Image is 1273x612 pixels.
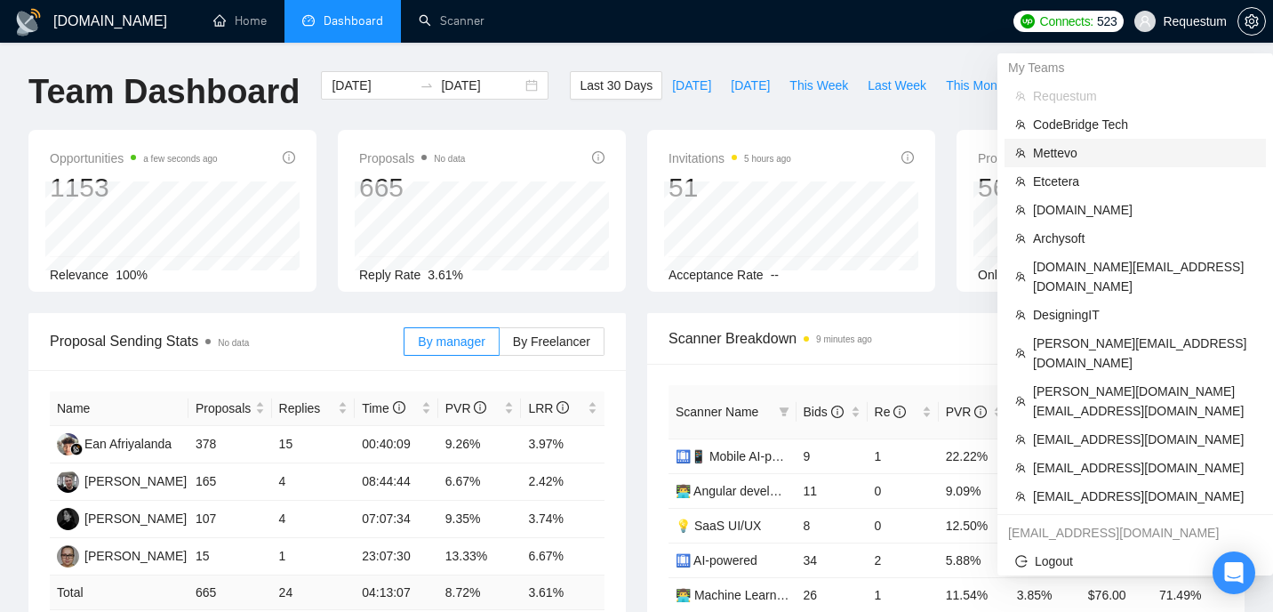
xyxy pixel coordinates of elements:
div: [PERSON_NAME] [84,546,187,566]
td: 107 [188,501,272,538]
th: Name [50,391,188,426]
td: 11.54% [939,577,1010,612]
span: [EMAIL_ADDRESS][DOMAIN_NAME] [1033,487,1255,506]
span: Dashboard [324,13,383,28]
a: IK[PERSON_NAME] [57,548,187,562]
span: to [420,78,434,93]
td: 1 [868,439,939,473]
span: By Freelancer [513,334,590,349]
span: info-circle [283,151,295,164]
td: 3.61 % [521,576,604,610]
time: 9 minutes ago [816,334,872,344]
span: Time [362,401,404,415]
td: 6.67% [521,538,604,576]
button: Last Week [858,71,936,100]
span: Scanner Name [676,405,758,419]
img: upwork-logo.png [1021,14,1035,28]
div: Ean Afriyalanda [84,434,172,454]
div: 51 [669,171,791,205]
span: info-circle [592,151,604,164]
td: 378 [188,426,272,463]
span: info-circle [974,406,987,418]
div: 1153 [50,171,218,205]
a: homeHome [213,13,267,28]
span: team [1015,463,1026,473]
span: Profile Views [978,148,1125,169]
span: Only exclusive agency members [978,268,1157,282]
span: filter [779,407,789,417]
img: IK [57,545,79,568]
span: [EMAIL_ADDRESS][DOMAIN_NAME] [1033,458,1255,478]
span: LRR [528,401,569,415]
span: By manager [418,334,484,349]
h1: Team Dashboard [28,71,300,113]
button: This Week [780,71,858,100]
td: 2.42% [521,463,604,501]
td: 11 [797,473,868,508]
span: 3.61% [428,268,463,282]
td: 9 [797,439,868,473]
span: team [1015,176,1026,187]
button: setting [1237,7,1266,36]
span: setting [1238,14,1265,28]
span: team [1015,148,1026,158]
span: team [1015,434,1026,445]
span: PVR [445,401,487,415]
span: team [1015,348,1026,358]
time: a few seconds ago [143,154,217,164]
a: searchScanner [419,13,484,28]
span: Re [875,405,907,419]
span: Acceptance Rate [669,268,764,282]
span: PVR [946,405,988,419]
img: EA [57,433,79,455]
input: End date [441,76,522,95]
a: VL[PERSON_NAME] [57,473,187,487]
span: [PERSON_NAME][EMAIL_ADDRESS][DOMAIN_NAME] [1033,334,1255,373]
td: 9.35% [438,501,522,538]
span: info-circle [556,401,569,414]
span: This Week [789,76,848,95]
span: filter [775,399,793,425]
div: My Teams [997,53,1273,82]
span: DesigningIT [1033,305,1255,325]
span: Bids [804,405,844,419]
img: AK [57,508,79,530]
td: 22.22% [939,439,1010,473]
span: swap-right [420,78,434,93]
span: -- [771,268,779,282]
td: 15 [188,538,272,576]
span: This Month [946,76,1007,95]
td: 23:07:30 [355,538,438,576]
td: $76.00 [1081,577,1152,612]
button: Last 30 Days [570,71,662,100]
img: gigradar-bm.png [70,443,83,455]
td: 1 [272,538,356,576]
div: [PERSON_NAME] [84,471,187,491]
div: Open Intercom Messenger [1213,552,1255,594]
td: 15 [272,426,356,463]
a: AK[PERSON_NAME] [57,511,187,525]
td: 8 [797,508,868,543]
span: Reply Rate [359,268,420,282]
span: [DATE] [731,76,770,95]
button: This Month [936,71,1017,100]
div: 56 [978,171,1125,205]
th: Replies [272,391,356,426]
span: [DOMAIN_NAME][EMAIL_ADDRESS][DOMAIN_NAME] [1033,257,1255,296]
img: logo [14,8,43,36]
td: 13.33% [438,538,522,576]
td: 4 [272,501,356,538]
th: Proposals [188,391,272,426]
td: 07:07:34 [355,501,438,538]
span: team [1015,91,1026,101]
td: Total [50,576,188,610]
td: 6.67% [438,463,522,501]
td: 0 [868,473,939,508]
span: No data [434,154,465,164]
span: Last Week [868,76,926,95]
td: 26 [797,577,868,612]
span: [DATE] [672,76,711,95]
span: CodeBridge Tech [1033,115,1255,134]
span: Archysoft [1033,229,1255,248]
a: EAEan Afriyalanda [57,436,172,450]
